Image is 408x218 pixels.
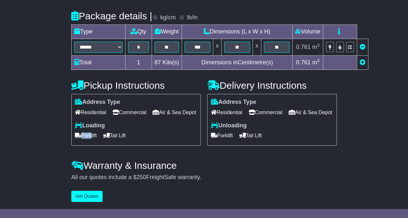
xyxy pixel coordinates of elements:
span: m [312,44,320,50]
td: Dimensions in Centimetre(s) [182,56,292,70]
label: Loading [75,122,105,129]
label: Address Type [75,99,120,106]
span: Forklift [75,131,97,141]
button: Get Quotes [71,191,103,202]
td: Type [71,25,125,39]
span: Residential [75,107,106,117]
td: x [253,39,261,56]
label: Unloading [211,122,246,129]
sup: 3 [317,43,320,48]
span: 87 [154,59,161,66]
td: Volume [292,25,323,39]
span: 0.761 [296,44,311,50]
a: Add new item [360,59,365,66]
span: Tail Lift [239,131,262,141]
td: 1 [125,56,152,70]
span: Commercial [249,107,282,117]
h4: Pickup Instructions [71,80,201,91]
span: Air & Sea Depot [289,107,332,117]
label: kg/cm [160,14,176,21]
div: All our quotes include a $ FreightSafe warranty. [71,174,337,181]
td: Total [71,56,125,70]
span: Tail Lift [103,131,126,141]
h4: Warranty & Insurance [71,160,337,171]
span: Forklift [211,131,233,141]
td: Kilo(s) [152,56,182,70]
td: x [213,39,221,56]
span: 250 [136,174,146,180]
sup: 3 [317,58,320,63]
span: Residential [211,107,242,117]
a: Remove this item [360,44,365,50]
span: 0.761 [296,59,311,66]
span: m [312,59,320,66]
span: Air & Sea Depot [153,107,196,117]
span: Commercial [113,107,146,117]
h4: Package details | [71,11,152,21]
label: lb/in [187,14,198,21]
h4: Delivery Instructions [207,80,337,91]
td: Qty [125,25,152,39]
td: Weight [152,25,182,39]
td: Dimensions (L x W x H) [182,25,292,39]
label: Address Type [211,99,256,106]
